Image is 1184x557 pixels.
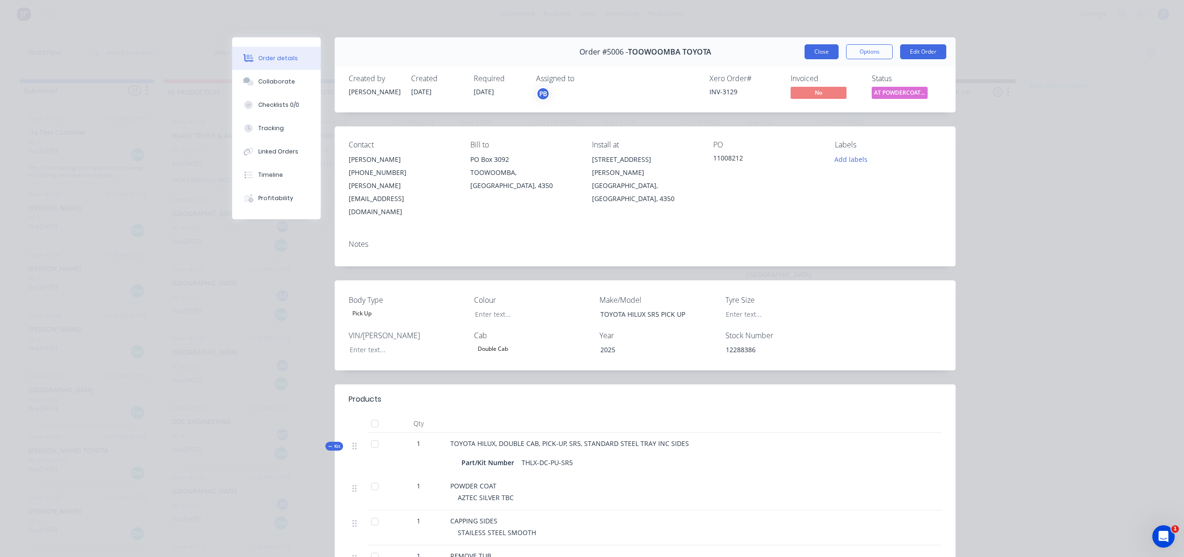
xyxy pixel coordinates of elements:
[232,187,321,210] button: Profitability
[593,343,709,356] div: 2025
[474,74,525,83] div: Required
[805,44,839,59] button: Close
[232,163,321,187] button: Timeline
[592,179,699,205] div: [GEOGRAPHIC_DATA], [GEOGRAPHIC_DATA], 4350
[349,87,400,97] div: [PERSON_NAME]
[258,77,295,86] div: Collaborate
[232,117,321,140] button: Tracking
[461,456,518,469] div: Part/Kit Number
[592,153,699,205] div: [STREET_ADDRESS][PERSON_NAME][GEOGRAPHIC_DATA], [GEOGRAPHIC_DATA], 4350
[835,140,942,149] div: Labels
[593,307,709,321] div: TOYOTA HILUX SR5 PICK UP
[349,166,455,179] div: [PHONE_NUMBER]
[599,294,716,306] label: Make/Model
[599,330,716,341] label: Year
[791,74,860,83] div: Invoiced
[518,456,577,469] div: THLX-DC-PU-SR5
[450,481,496,490] span: POWDER COAT
[536,74,629,83] div: Assigned to
[709,74,779,83] div: Xero Order #
[592,153,699,179] div: [STREET_ADDRESS][PERSON_NAME]
[474,87,494,96] span: [DATE]
[391,414,447,433] div: Qty
[628,48,711,56] span: TOOWOOMBA TOYOTA
[232,140,321,163] button: Linked Orders
[713,140,820,149] div: PO
[474,343,512,355] div: Double Cab
[474,294,591,306] label: Colour
[417,516,420,526] span: 1
[349,74,400,83] div: Created by
[325,442,343,451] div: Kit
[450,439,689,448] span: TOYOTA HILUX, DOUBLE CAB, PICK-UP, SR5, STANDARD STEEL TRAY INC SIDES
[232,47,321,70] button: Order details
[579,48,628,56] span: Order #5006 -
[458,528,536,537] span: STAILESS STEEL SMOOTH
[1152,525,1175,548] iframe: Intercom live chat
[470,153,577,166] div: PO Box 3092
[411,87,432,96] span: [DATE]
[474,330,591,341] label: Cab
[258,124,284,132] div: Tracking
[349,307,375,320] div: Pick Up
[232,70,321,93] button: Collaborate
[258,101,299,109] div: Checklists 0/0
[725,330,842,341] label: Stock Number
[830,153,873,166] button: Add labels
[872,87,928,101] button: AT POWDERCOATER
[328,443,340,450] span: Kit
[846,44,893,59] button: Options
[349,140,455,149] div: Contact
[232,93,321,117] button: Checklists 0/0
[258,54,298,63] div: Order details
[1171,525,1179,533] span: 1
[536,87,550,101] button: PB
[791,87,847,98] span: No
[718,343,835,356] div: 12288386
[458,493,514,502] span: AZTEC SILVER TBC
[349,153,455,166] div: [PERSON_NAME]
[417,439,420,448] span: 1
[872,87,928,98] span: AT POWDERCOATER
[592,140,699,149] div: Install at
[709,87,779,97] div: INV-3129
[258,171,283,179] div: Timeline
[349,394,381,405] div: Products
[725,294,842,306] label: Tyre Size
[349,153,455,218] div: [PERSON_NAME][PHONE_NUMBER][PERSON_NAME][EMAIL_ADDRESS][DOMAIN_NAME]
[417,481,420,491] span: 1
[470,166,577,192] div: TOOWOOMBA, [GEOGRAPHIC_DATA], 4350
[450,516,497,525] span: CAPPING SIDES
[900,44,946,59] button: Edit Order
[411,74,462,83] div: Created
[349,179,455,218] div: [PERSON_NAME][EMAIL_ADDRESS][DOMAIN_NAME]
[349,294,465,306] label: Body Type
[872,74,942,83] div: Status
[713,153,820,166] div: 11008212
[470,140,577,149] div: Bill to
[258,147,298,156] div: Linked Orders
[258,194,293,202] div: Profitability
[349,330,465,341] label: VIN/[PERSON_NAME]
[470,153,577,192] div: PO Box 3092TOOWOOMBA, [GEOGRAPHIC_DATA], 4350
[349,240,942,249] div: Notes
